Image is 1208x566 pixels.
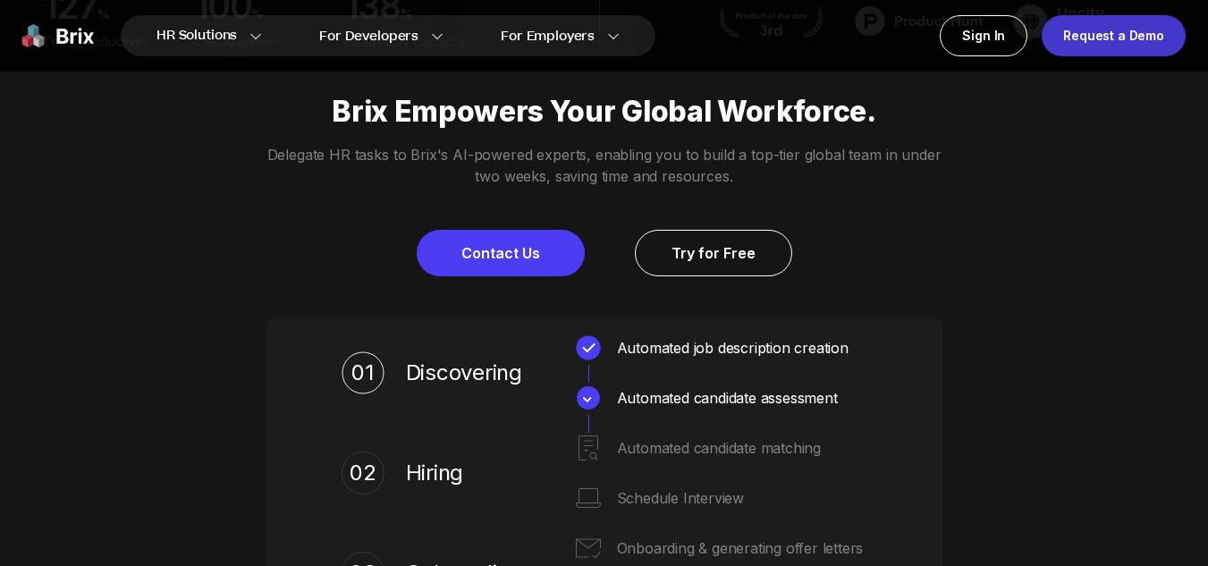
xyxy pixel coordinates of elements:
[266,144,942,187] p: Delegate HR tasks to Brix's AI-powered experts, enabling you to build a top-tier global team in u...
[617,334,867,362] div: Automated job description creation
[1042,15,1186,56] a: Request a Demo
[342,452,384,494] div: 02
[617,384,867,412] div: Automated candidate assessment
[635,230,792,276] a: Try for Free
[617,434,867,462] div: Automated candidate matching
[501,27,595,46] span: For Employers
[156,21,237,50] span: HR Solutions
[406,459,531,487] span: Hiring
[940,15,1027,56] a: Sign In
[417,230,585,276] a: Contact Us
[319,27,418,46] span: For Developers
[617,534,867,562] div: Onboarding & generating offer letters
[351,357,374,389] div: 01
[617,484,867,512] div: Schedule Interview
[406,359,531,387] span: Discovering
